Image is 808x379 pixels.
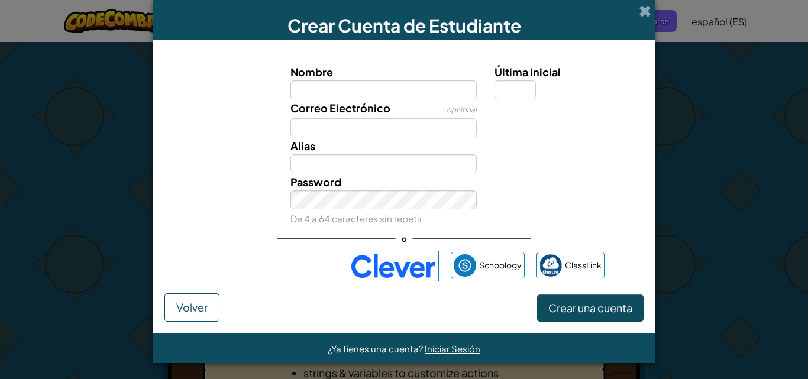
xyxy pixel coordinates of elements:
[565,257,602,274] span: ClassLink
[537,294,644,322] button: Crear una cuenta
[176,300,208,314] span: Volver
[396,230,413,247] span: o
[539,254,562,277] img: classlink-logo-small.png
[290,101,390,115] span: Correo Electrónico
[454,254,476,277] img: schoology.png
[290,139,315,153] span: Alias
[447,105,477,114] span: opcional
[328,343,425,354] span: ¿Ya tienes una cuenta?
[495,65,561,79] span: Última inicial
[287,14,521,37] span: Crear Cuenta de Estudiante
[290,65,333,79] span: Nombre
[425,343,480,354] a: Iniciar Sesión
[479,257,522,274] span: Schoology
[290,213,422,224] small: De 4 a 64 caracteres sin repetir
[290,175,341,189] span: Password
[198,253,342,279] iframe: Botón Iniciar sesión con Google
[548,301,632,315] span: Crear una cuenta
[348,251,439,281] img: clever-logo-blue.png
[164,293,219,322] button: Volver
